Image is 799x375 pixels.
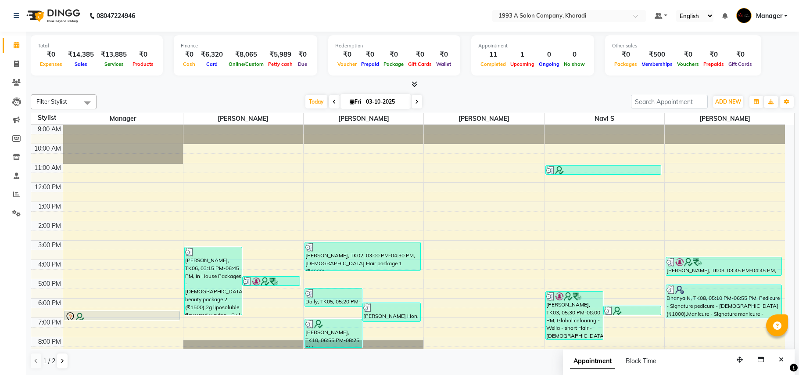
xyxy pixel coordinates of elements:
div: 0 [562,50,587,60]
span: Upcoming [508,61,537,67]
div: ₹0 [726,50,754,60]
div: 2:00 PM [36,221,63,231]
span: Fri [348,98,363,105]
span: Manager [63,113,183,124]
span: 1 / 2 [43,357,55,366]
div: ₹0 [359,50,381,60]
span: Completed [478,61,508,67]
span: ADD NEW [715,98,741,105]
div: [PERSON_NAME], TK07, 06:15 PM-06:45 PM, Hair Styling - Ironing ( Upper waist length) - [DEMOGRAPH... [604,306,661,315]
div: ₹0 [701,50,726,60]
span: Vouchers [675,61,701,67]
span: [PERSON_NAME] [304,113,423,124]
div: 11 [478,50,508,60]
div: ₹0 [295,50,310,60]
div: ₹500 [639,50,675,60]
span: Due [296,61,309,67]
span: Products [130,61,156,67]
span: Package [381,61,406,67]
div: 9:00 AM [36,125,63,134]
span: Navi S [545,113,664,124]
input: Search Appointment [631,95,708,108]
div: [PERSON_NAME], TK10, 06:55 PM-08:25 PM, [DEMOGRAPHIC_DATA] Hair package 1 (₹1000) [305,319,362,347]
div: 3:00 PM [36,241,63,250]
img: Manager [736,8,752,23]
div: [PERSON_NAME], TK03, 05:30 PM-08:00 PM, Global colouring -Wella - short Hair - [DEMOGRAPHIC_DATA]... [546,292,603,339]
div: 12:00 PM [33,183,63,192]
div: 7:00 PM [36,318,63,327]
div: Other sales [612,42,754,50]
div: [PERSON_NAME] Hon, TK09, 06:05 PM-07:05 PM, Hair Cut with Wella Hair wash - [DEMOGRAPHIC_DATA] (₹... [363,303,420,321]
span: Manager [756,11,782,21]
div: [PERSON_NAME], TK03, 04:45 PM-05:15 PM, Clean Ups - O3 detan With Neck - [DEMOGRAPHIC_DATA] [243,277,300,285]
div: ₹0 [38,50,64,60]
div: Redemption [335,42,453,50]
div: ₹8,065 [226,50,266,60]
span: Voucher [335,61,359,67]
input: 2025-10-03 [363,95,407,108]
div: 11:00 AM [32,163,63,173]
span: Cash [181,61,197,67]
div: [PERSON_NAME], TK03, 03:45 PM-04:45 PM, Facial-Kanpeki Gensyl Facial Oily Skin - [DEMOGRAPHIC_DATA] [666,257,781,275]
div: ₹14,385 [64,50,97,60]
span: [PERSON_NAME] [424,113,544,124]
div: 6:00 PM [36,299,63,308]
span: Petty cash [266,61,295,67]
div: ₹0 [181,50,197,60]
div: 4:00 PM [36,260,63,269]
span: Gift Cards [406,61,434,67]
div: 5:00 PM [36,279,63,288]
span: Wallet [434,61,453,67]
span: [PERSON_NAME] [183,113,303,124]
div: ₹5,989 [266,50,295,60]
div: ₹0 [675,50,701,60]
div: ₹13,885 [97,50,130,60]
div: Total [38,42,156,50]
div: 1 [508,50,537,60]
div: Appointment [478,42,587,50]
span: Expenses [38,61,64,67]
span: Card [204,61,220,67]
span: Online/Custom [226,61,266,67]
span: Appointment [570,353,615,369]
div: ₹0 [381,50,406,60]
div: Stylist [31,113,63,123]
div: ₹0 [434,50,453,60]
span: Block Time [626,357,656,365]
span: Services [102,61,126,67]
div: Dolly, TK05, 05:20 PM-06:20 PM, Hair Cut - [DEMOGRAPHIC_DATA] (₹600) [305,288,362,306]
div: ₹0 [130,50,156,60]
div: ₹0 [612,50,639,60]
span: Today [305,95,327,108]
span: Filter Stylist [36,98,67,105]
div: ₹0 [406,50,434,60]
div: 0 [537,50,562,60]
img: logo [22,4,82,28]
div: 1:00 PM [36,202,63,211]
span: Packages [612,61,639,67]
b: 08047224946 [97,4,135,28]
div: gauri, TK04, 06:30 PM-07:00 PM, 2g liposoluble flavoured waxing - Full legs - [DEMOGRAPHIC_DATA] [64,311,180,320]
span: Gift Cards [726,61,754,67]
span: Ongoing [537,61,562,67]
div: [PERSON_NAME], TK06, 03:15 PM-06:45 PM, In House Packages - [DEMOGRAPHIC_DATA] beauty package 2 (... [185,247,242,315]
span: Prepaid [359,61,381,67]
div: 8:00 PM [36,337,63,346]
span: No show [562,61,587,67]
span: [PERSON_NAME] [665,113,785,124]
span: Prepaids [701,61,726,67]
div: Dhanya N, TK08, 05:10 PM-06:55 PM, Pedicure - Signature pedicure - [DEMOGRAPHIC_DATA] (₹1000),Man... [666,285,781,318]
button: ADD NEW [713,96,743,108]
div: ₹6,320 [197,50,226,60]
div: [PERSON_NAME], TK02, 03:00 PM-04:30 PM, [DEMOGRAPHIC_DATA] Hair package 1 (₹1000) [305,242,420,270]
div: ₹0 [335,50,359,60]
span: Sales [72,61,90,67]
span: Memberships [639,61,675,67]
div: [PERSON_NAME], TK01, 11:05 AM-11:35 AM, Sugar wax - Regular - Ear - [DEMOGRAPHIC_DATA] (₹100) [546,166,661,174]
iframe: chat widget [762,340,790,366]
div: 10:00 AM [32,144,63,153]
div: Finance [181,42,310,50]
